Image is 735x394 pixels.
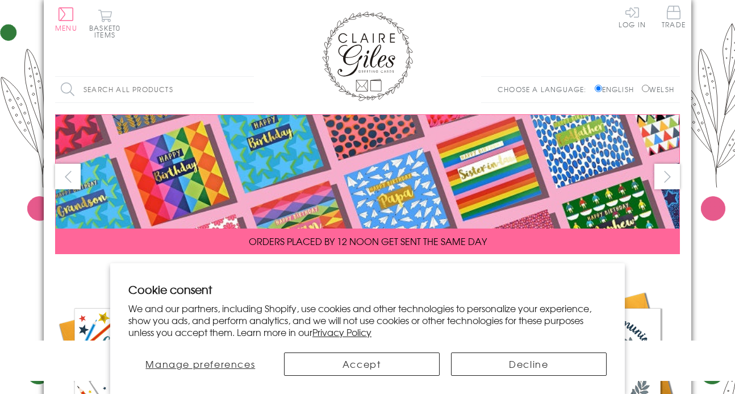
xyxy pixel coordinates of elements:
span: ORDERS PLACED BY 12 NOON GET SENT THE SAME DAY [249,234,487,248]
input: English [595,85,602,92]
img: Claire Giles Greetings Cards [322,11,413,101]
button: Manage preferences [128,352,272,376]
button: Accept [284,352,440,376]
span: 0 items [94,23,120,40]
h2: Cookie consent [128,281,607,297]
label: Welsh [642,84,674,94]
p: We and our partners, including Shopify, use cookies and other technologies to personalize your ex... [128,302,607,338]
button: next [654,164,680,189]
input: Welsh [642,85,649,92]
span: Manage preferences [145,357,255,371]
span: Menu [55,23,77,33]
label: English [595,84,640,94]
button: Menu [55,7,77,31]
p: Choose a language: [498,84,592,94]
a: Privacy Policy [312,325,371,339]
input: Search all products [55,77,254,102]
button: Decline [451,352,607,376]
a: Log In [619,6,646,28]
input: Search [243,77,254,102]
button: prev [55,164,81,189]
a: Trade [662,6,686,30]
button: Basket0 items [89,9,120,38]
span: Trade [662,6,686,28]
div: Carousel Pagination [55,263,680,280]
